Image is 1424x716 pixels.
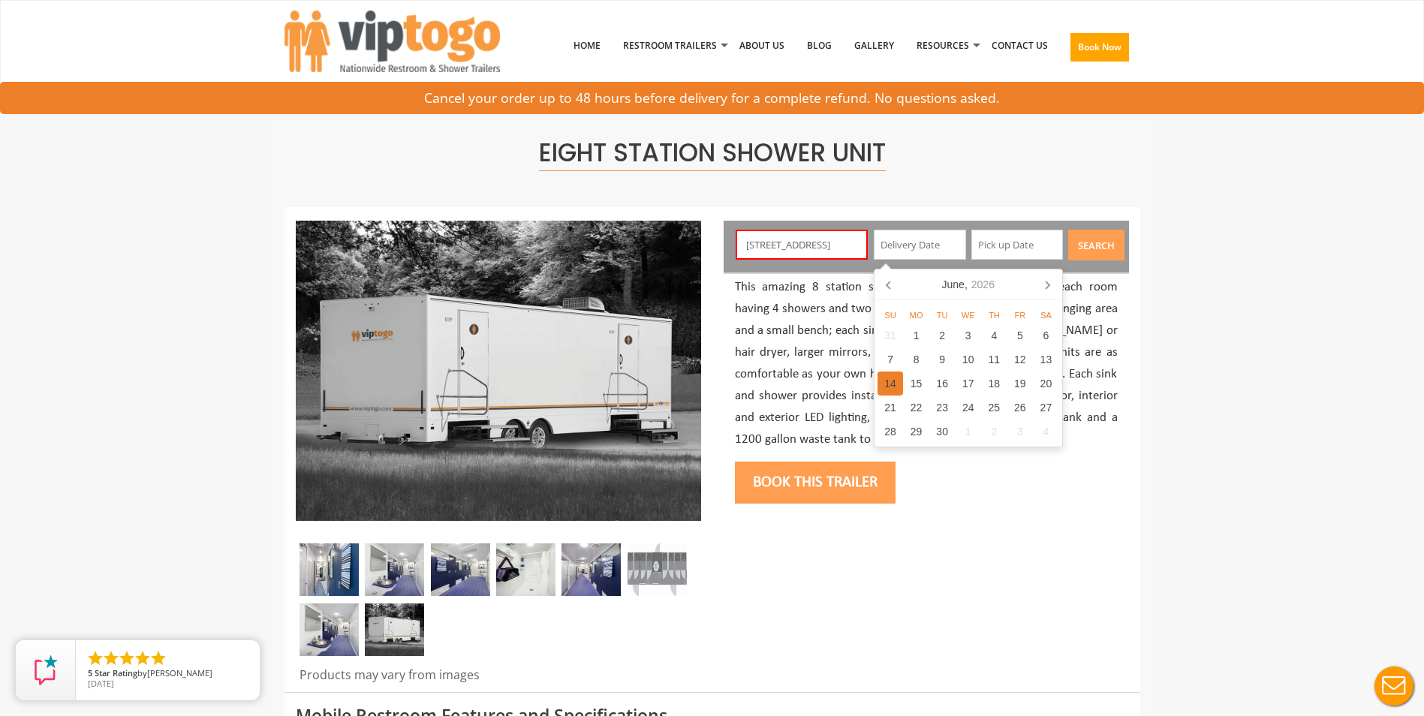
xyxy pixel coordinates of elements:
img: Interior of shower restroom with blue doors and sink at the end of a passage [431,543,490,596]
div: 31 [878,323,904,347]
a: Resources [905,7,980,85]
span: [PERSON_NAME] [147,667,212,678]
li:  [149,649,167,667]
div: 7 [878,347,904,372]
div: 4 [981,323,1007,347]
div: 11 [981,347,1007,372]
div: Mo [903,309,929,321]
li:  [134,649,152,667]
button: Book Now [1070,33,1129,62]
a: Blog [796,7,843,85]
div: 17 [955,372,981,396]
div: 22 [903,396,929,420]
img: Inside of a shower restroom trailer with a sink and four blue doors to shower booths [300,603,359,656]
div: 27 [1033,396,1059,420]
img: A zoomed in inside view of restroom stations with blue doors and colorful towels [300,543,359,596]
div: 1 [955,420,981,444]
div: 1 [903,323,929,347]
div: 2 [981,420,1007,444]
div: 26 [1007,396,1034,420]
div: 16 [929,372,956,396]
div: 30 [929,420,956,444]
div: 3 [1007,420,1034,444]
input: Enter your Address [736,230,868,260]
div: 15 [903,372,929,396]
img: Outside view of eight station shower unit [365,603,424,656]
p: This amazing 8 station shower trailer features 2 rooms, each room having 4 showers and two sinks.... [735,277,1118,450]
div: June, [936,272,1001,296]
a: Restroom Trailers [612,7,728,85]
div: 10 [955,347,981,372]
div: 12 [1007,347,1034,372]
div: 6 [1033,323,1059,347]
i: 2026 [971,277,995,292]
button: Live Chat [1364,656,1424,716]
div: Fr [1007,309,1034,321]
span: Eight Station Shower Unit [539,135,886,171]
div: 20 [1033,372,1059,396]
img: Inner look of white shower booth of a restroom trailer [496,543,555,596]
a: Gallery [843,7,905,85]
div: We [955,309,981,321]
div: Su [878,309,904,321]
a: Home [562,7,612,85]
li:  [118,649,136,667]
div: 8 [903,347,929,372]
div: 4 [1033,420,1059,444]
div: Th [981,309,1007,321]
li:  [86,649,104,667]
span: [DATE] [88,678,114,689]
button: Search [1068,230,1124,260]
div: Sa [1033,309,1059,321]
button: Book this trailer [735,462,896,504]
img: Image of 8 Station Combo Restroom Floor Plan [628,543,687,596]
span: 5 [88,667,92,678]
div: 21 [878,396,904,420]
div: 2 [929,323,956,347]
div: 23 [929,396,956,420]
div: 9 [929,347,956,372]
img: VIPTOGO [284,11,500,72]
li:  [102,649,120,667]
img: A zoomed in inside view of restroom stations with blue doors and colorful towels [561,543,621,596]
a: Book Now [1059,7,1140,94]
img: Inside of a shower restroom trailer with a sink and four blue doors to shower booths [365,543,424,596]
span: Star Rating [95,667,137,678]
img: Outside view of eight station shower unit [296,221,701,521]
span: by [88,669,248,679]
div: 13 [1033,347,1059,372]
a: About Us [728,7,796,85]
div: 28 [878,420,904,444]
img: Review Rating [31,655,61,685]
div: 3 [955,323,981,347]
div: 14 [878,372,904,396]
div: 29 [903,420,929,444]
input: Pick up Date [971,230,1064,260]
div: 24 [955,396,981,420]
div: Tu [929,309,956,321]
div: 5 [1007,323,1034,347]
div: Products may vary from images [296,666,701,692]
div: 25 [981,396,1007,420]
div: 19 [1007,372,1034,396]
input: Delivery Date [874,230,966,260]
a: Contact Us [980,7,1059,85]
div: 18 [981,372,1007,396]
